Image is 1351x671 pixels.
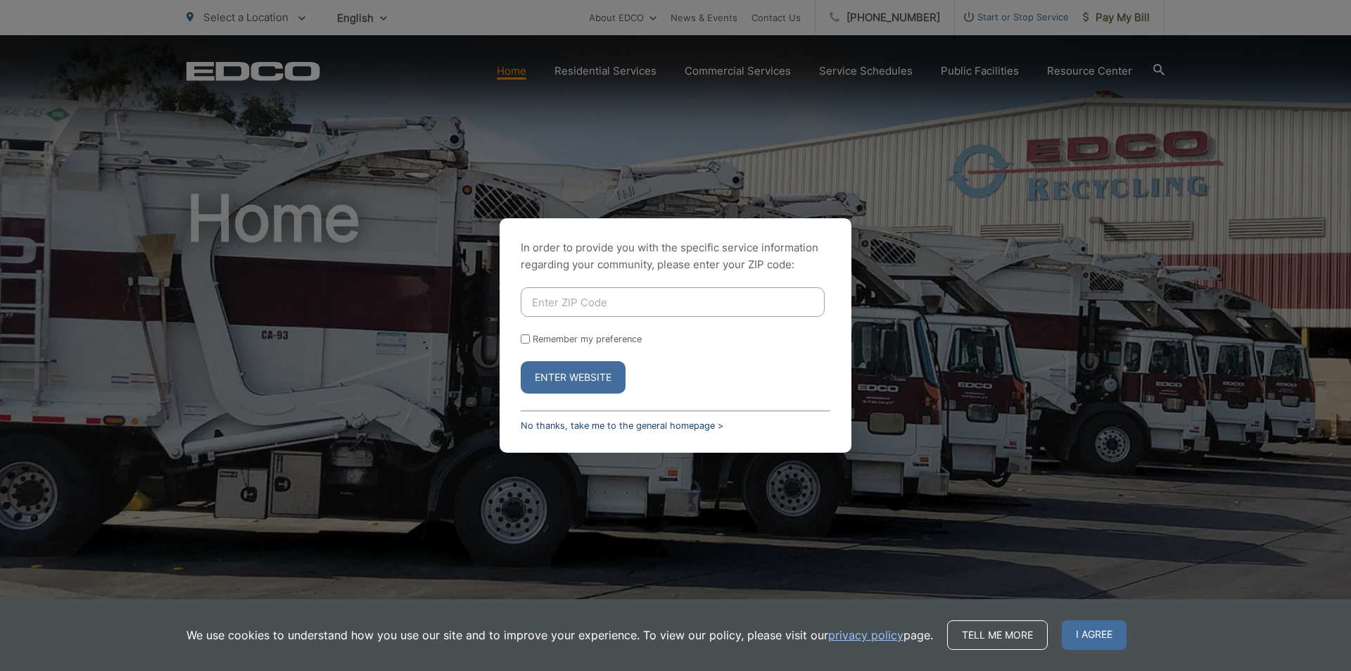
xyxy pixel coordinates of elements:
[521,420,723,431] a: No thanks, take me to the general homepage >
[521,361,626,394] button: Enter Website
[533,334,642,344] label: Remember my preference
[947,620,1048,650] a: Tell me more
[521,287,825,317] input: Enter ZIP Code
[521,239,830,273] p: In order to provide you with the specific service information regarding your community, please en...
[828,627,903,644] a: privacy policy
[1062,620,1127,650] span: I agree
[186,627,933,644] p: We use cookies to understand how you use our site and to improve your experience. To view our pol...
